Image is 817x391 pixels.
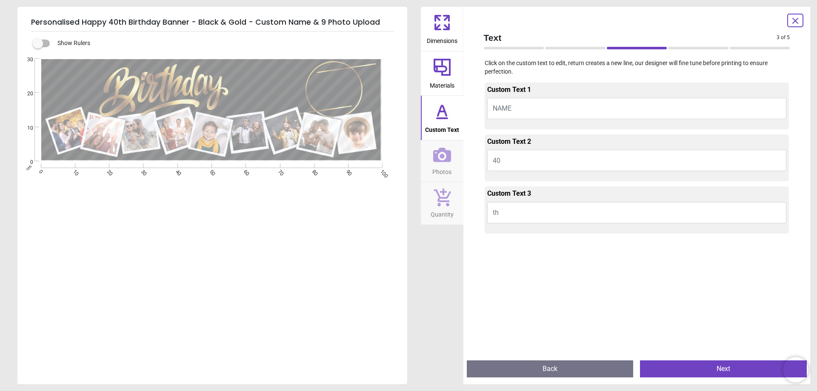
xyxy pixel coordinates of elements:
span: 3 of 5 [777,34,790,41]
span: Photos [432,164,451,177]
button: Photos [421,140,463,182]
button: Back [467,360,634,377]
button: NAME [487,98,787,119]
span: Custom Text 3 [487,189,531,197]
span: NAME [493,104,511,112]
button: Quantity [421,182,463,225]
span: th [493,208,499,217]
span: Materials [430,77,454,90]
iframe: Brevo live chat [783,357,808,382]
span: Custom Text 1 [487,86,531,94]
h5: Personalised Happy 40th Birthday Banner - Black & Gold - Custom Name & 9 Photo Upload [31,14,394,31]
span: Custom Text [425,122,459,134]
span: 20 [17,90,33,97]
span: Dimensions [427,33,457,46]
div: Show Rulers [38,38,407,49]
p: Click on the custom text to edit, return creates a new line, our designer will fine tune before p... [477,59,797,76]
span: 10 [17,125,33,132]
span: 30 [17,56,33,63]
button: th [487,202,787,223]
span: Custom Text 2 [487,137,531,146]
button: Custom Text [421,96,463,140]
button: Dimensions [421,7,463,51]
span: 0 [17,159,33,166]
button: 40 [487,150,787,171]
span: Quantity [431,206,454,219]
button: Next [640,360,807,377]
button: Materials [421,51,463,96]
span: Text [484,31,777,44]
span: 40 [493,157,500,165]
